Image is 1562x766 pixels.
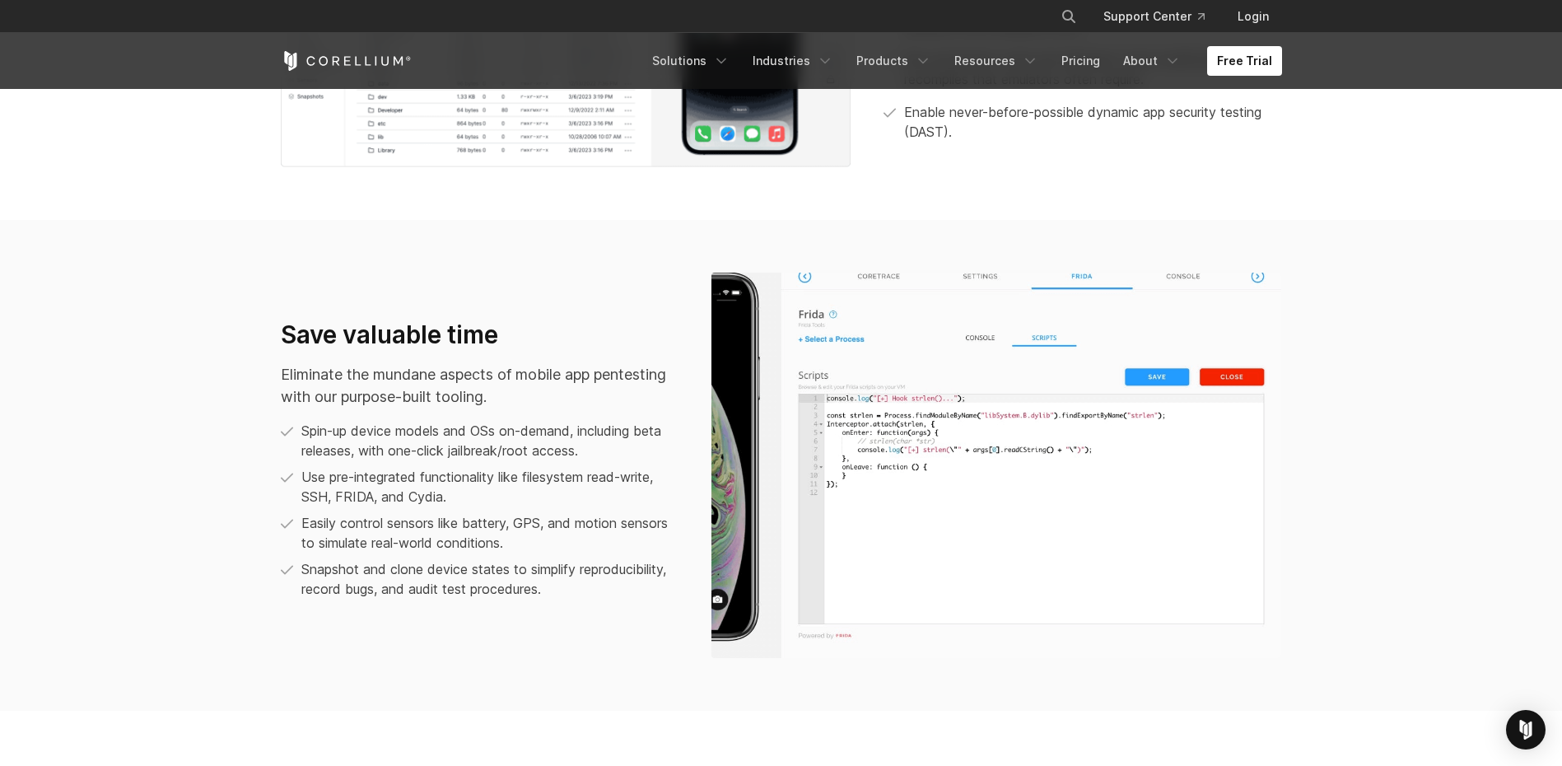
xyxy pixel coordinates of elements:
[642,46,739,76] a: Solutions
[1051,46,1110,76] a: Pricing
[743,46,843,76] a: Industries
[281,320,678,351] h3: Save valuable time
[281,363,678,408] p: Eliminate the mundane aspects of mobile app pentesting with our purpose-built tooling.
[1041,2,1282,31] div: Navigation Menu
[904,102,1281,142] p: Enable never-before-possible dynamic app security testing (DAST).
[1207,46,1282,76] a: Free Trial
[281,51,412,71] a: Corellium Home
[1054,2,1084,31] button: Search
[1090,2,1218,31] a: Support Center
[944,46,1048,76] a: Resources
[301,421,678,460] p: Spin-up device models and OSs on-demand, including beta releases, with one-click jailbreak/root a...
[301,467,678,507] p: Use pre-integrated functionality like filesystem read-write, SSH, FRIDA, and Cydia.
[301,513,678,553] p: Easily control sensors like battery, GPS, and motion sensors to simulate real-world conditions.
[1224,2,1282,31] a: Login
[711,273,1282,658] img: Screenshot of Corellium's Frida in scripts.
[846,46,941,76] a: Products
[301,559,678,599] p: Snapshot and clone device states to simplify reproducibility, record bugs, and audit test procedu...
[1506,710,1546,750] div: Open Intercom Messenger
[642,46,1282,76] div: Navigation Menu
[1113,46,1191,76] a: About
